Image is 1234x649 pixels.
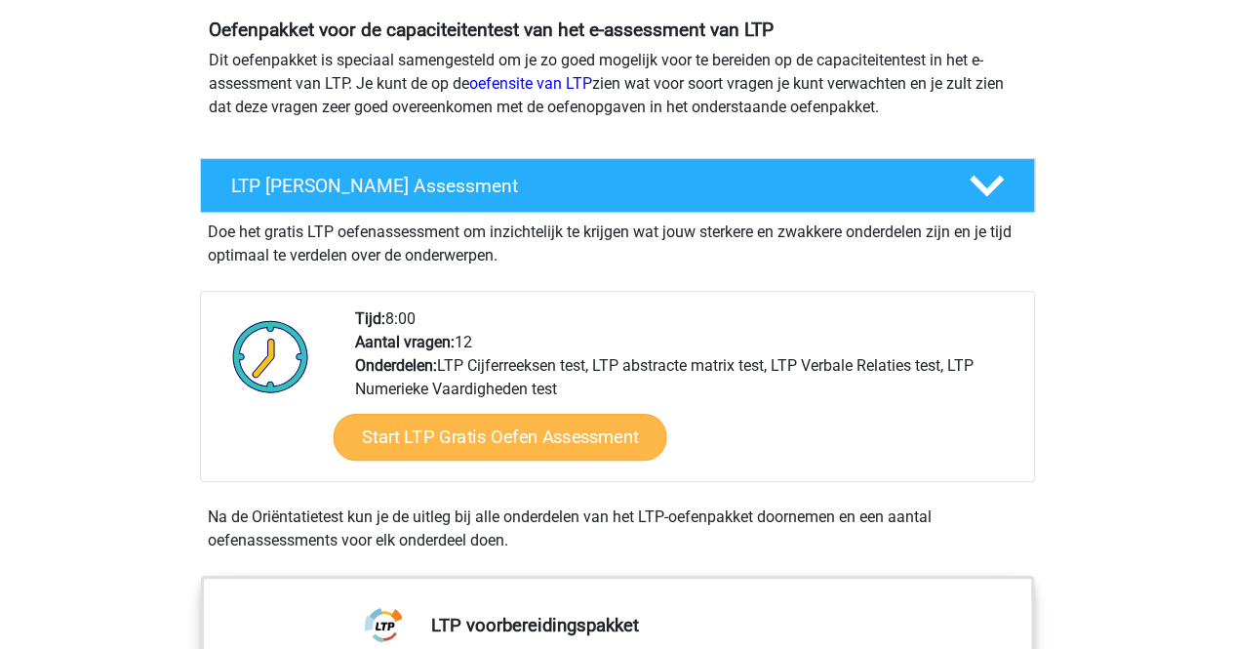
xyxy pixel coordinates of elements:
div: Doe het gratis LTP oefenassessment om inzichtelijk te krijgen wat jouw sterkere en zwakkere onder... [200,213,1035,267]
a: LTP [PERSON_NAME] Assessment [192,158,1043,213]
a: oefensite van LTP [469,74,592,93]
p: Dit oefenpakket is speciaal samengesteld om je zo goed mogelijk voor te bereiden op de capaciteit... [209,49,1026,119]
img: Klok [221,307,320,405]
b: Onderdelen: [355,356,437,375]
b: Aantal vragen: [355,333,455,351]
div: 8:00 12 LTP Cijferreeksen test, LTP abstracte matrix test, LTP Verbale Relaties test, LTP Numerie... [340,307,1033,481]
h4: LTP [PERSON_NAME] Assessment [231,175,937,197]
b: Tijd: [355,309,385,328]
b: Oefenpakket voor de capaciteitentest van het e-assessment van LTP [209,19,774,41]
div: Na de Oriëntatietest kun je de uitleg bij alle onderdelen van het LTP-oefenpakket doornemen en ee... [200,506,1035,552]
a: Start LTP Gratis Oefen Assessment [333,414,666,461]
